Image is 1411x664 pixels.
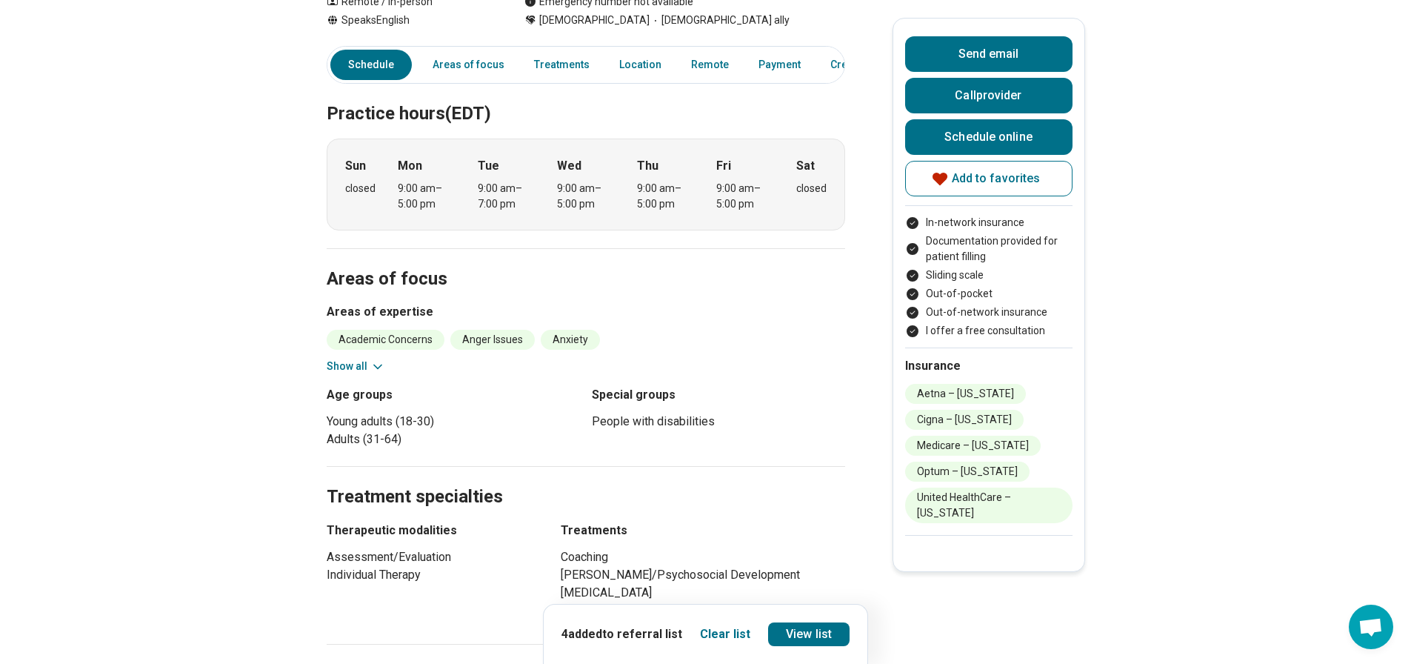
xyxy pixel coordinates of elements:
div: 9:00 am – 5:00 pm [398,181,455,212]
strong: Wed [557,157,581,175]
button: Clear list [700,625,750,643]
h3: Therapeutic modalities [327,522,534,539]
div: Speaks English [327,13,495,28]
li: I offer a free consultation [905,323,1073,339]
li: Documentation provided for patient filling [905,233,1073,265]
li: Optum – [US_STATE] [905,462,1030,482]
button: Show all [327,359,385,374]
li: Academic Concerns [327,330,444,350]
h2: Treatment specialties [327,449,845,510]
div: 9:00 am – 5:00 pm [716,181,773,212]
li: Assessment/Evaluation [327,548,534,566]
ul: Payment options [905,215,1073,339]
div: closed [345,181,376,196]
a: Credentials [821,50,895,80]
li: Young adults (18-30) [327,413,580,431]
li: Anxiety [541,330,600,350]
button: Callprovider [905,78,1073,113]
a: Schedule [330,50,412,80]
strong: Sun [345,157,366,175]
li: Cigna – [US_STATE] [905,410,1024,430]
a: View list [768,622,850,646]
a: Payment [750,50,810,80]
li: Aetna – [US_STATE] [905,384,1026,404]
li: Anger Issues [450,330,535,350]
span: [DEMOGRAPHIC_DATA] [539,13,650,28]
li: Out-of-pocket [905,286,1073,302]
div: 9:00 am – 5:00 pm [557,181,614,212]
li: United HealthCare – [US_STATE] [905,488,1073,523]
div: When does the program meet? [327,139,845,230]
li: Adults (31-64) [327,431,580,448]
strong: Mon [398,157,422,175]
li: In-network insurance [905,215,1073,230]
h2: Practice hours (EDT) [327,66,845,127]
a: Areas of focus [424,50,513,80]
strong: Sat [796,157,815,175]
div: closed [796,181,827,196]
strong: Thu [637,157,658,175]
div: 9:00 am – 7:00 pm [478,181,535,212]
li: [PERSON_NAME]/Psychosocial Development [561,566,845,584]
h3: Age groups [327,386,580,404]
div: Open chat [1349,605,1393,649]
h2: Insurance [905,357,1073,375]
a: Remote [682,50,738,80]
strong: Fri [716,157,731,175]
div: 9:00 am – 5:00 pm [637,181,694,212]
button: Send email [905,36,1073,72]
strong: Tue [478,157,499,175]
a: Location [610,50,670,80]
p: 4 added [561,625,682,643]
h2: Areas of focus [327,231,845,292]
a: Treatments [525,50,598,80]
li: Coaching [561,548,845,566]
a: Schedule online [905,119,1073,155]
li: [MEDICAL_DATA] [561,584,845,602]
h3: Treatments [561,522,845,539]
h3: Special groups [592,386,845,404]
span: Add to favorites [952,173,1041,185]
li: Sliding scale [905,268,1073,283]
li: Out-of-network insurance [905,305,1073,320]
span: [DEMOGRAPHIC_DATA] ally [650,13,790,28]
button: Add to favorites [905,161,1073,196]
li: People with disabilities [592,413,845,431]
li: Individual Therapy [327,566,534,584]
h3: Areas of expertise [327,303,845,321]
span: to referral list [602,627,682,641]
li: Medicare – [US_STATE] [905,436,1041,456]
